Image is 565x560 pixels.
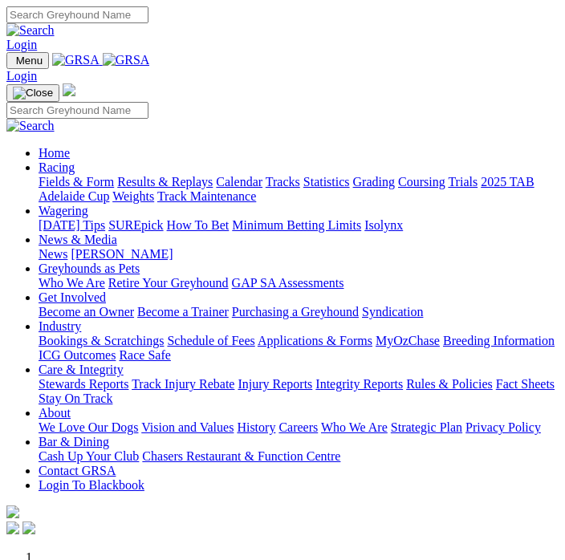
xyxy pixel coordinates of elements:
[232,218,361,232] a: Minimum Betting Limits
[465,420,541,434] a: Privacy Policy
[376,334,440,347] a: MyOzChase
[39,305,559,319] div: Get Involved
[39,449,139,463] a: Cash Up Your Club
[406,377,493,391] a: Rules & Policies
[237,420,275,434] a: History
[39,262,140,275] a: Greyhounds as Pets
[39,247,559,262] div: News & Media
[39,449,559,464] div: Bar & Dining
[6,119,55,133] img: Search
[39,175,535,203] a: 2025 TAB Adelaide Cup
[6,38,37,51] a: Login
[303,175,350,189] a: Statistics
[6,505,19,518] img: logo-grsa-white.png
[39,146,70,160] a: Home
[39,247,67,261] a: News
[39,204,88,217] a: Wagering
[496,377,555,391] a: Fact Sheets
[232,276,344,290] a: GAP SA Assessments
[39,175,559,204] div: Racing
[39,392,112,405] a: Stay On Track
[39,175,114,189] a: Fields & Form
[63,83,75,96] img: logo-grsa-white.png
[362,305,423,319] a: Syndication
[39,334,164,347] a: Bookings & Scratchings
[6,521,19,534] img: facebook.svg
[315,377,403,391] a: Integrity Reports
[278,420,318,434] a: Careers
[39,276,559,290] div: Greyhounds as Pets
[238,377,312,391] a: Injury Reports
[353,175,395,189] a: Grading
[39,420,138,434] a: We Love Our Dogs
[39,363,124,376] a: Care & Integrity
[39,233,117,246] a: News & Media
[141,420,234,434] a: Vision and Values
[39,218,105,232] a: [DATE] Tips
[117,175,213,189] a: Results & Replays
[108,218,163,232] a: SUREpick
[39,464,116,477] a: Contact GRSA
[22,521,35,534] img: twitter.svg
[443,334,555,347] a: Breeding Information
[52,53,100,67] img: GRSA
[13,87,53,99] img: Close
[6,69,37,83] a: Login
[112,189,154,203] a: Weights
[39,377,128,391] a: Stewards Reports
[39,478,144,492] a: Login To Blackbook
[167,218,230,232] a: How To Bet
[39,348,116,362] a: ICG Outcomes
[39,406,71,420] a: About
[137,305,229,319] a: Become a Trainer
[258,334,372,347] a: Applications & Forms
[6,6,148,23] input: Search
[39,319,81,333] a: Industry
[71,247,173,261] a: [PERSON_NAME]
[398,175,445,189] a: Coursing
[232,305,359,319] a: Purchasing a Greyhound
[157,189,256,203] a: Track Maintenance
[132,377,234,391] a: Track Injury Rebate
[321,420,388,434] a: Who We Are
[6,23,55,38] img: Search
[167,334,254,347] a: Schedule of Fees
[39,420,559,435] div: About
[39,377,559,406] div: Care & Integrity
[16,55,43,67] span: Menu
[142,449,340,463] a: Chasers Restaurant & Function Centre
[266,175,300,189] a: Tracks
[39,218,559,233] div: Wagering
[6,52,49,69] button: Toggle navigation
[448,175,478,189] a: Trials
[103,53,150,67] img: GRSA
[39,290,106,304] a: Get Involved
[119,348,170,362] a: Race Safe
[6,102,148,119] input: Search
[39,435,109,448] a: Bar & Dining
[108,276,229,290] a: Retire Your Greyhound
[39,305,134,319] a: Become an Owner
[216,175,262,189] a: Calendar
[39,160,75,174] a: Racing
[39,334,559,363] div: Industry
[39,276,105,290] a: Who We Are
[6,84,59,102] button: Toggle navigation
[391,420,462,434] a: Strategic Plan
[364,218,403,232] a: Isolynx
